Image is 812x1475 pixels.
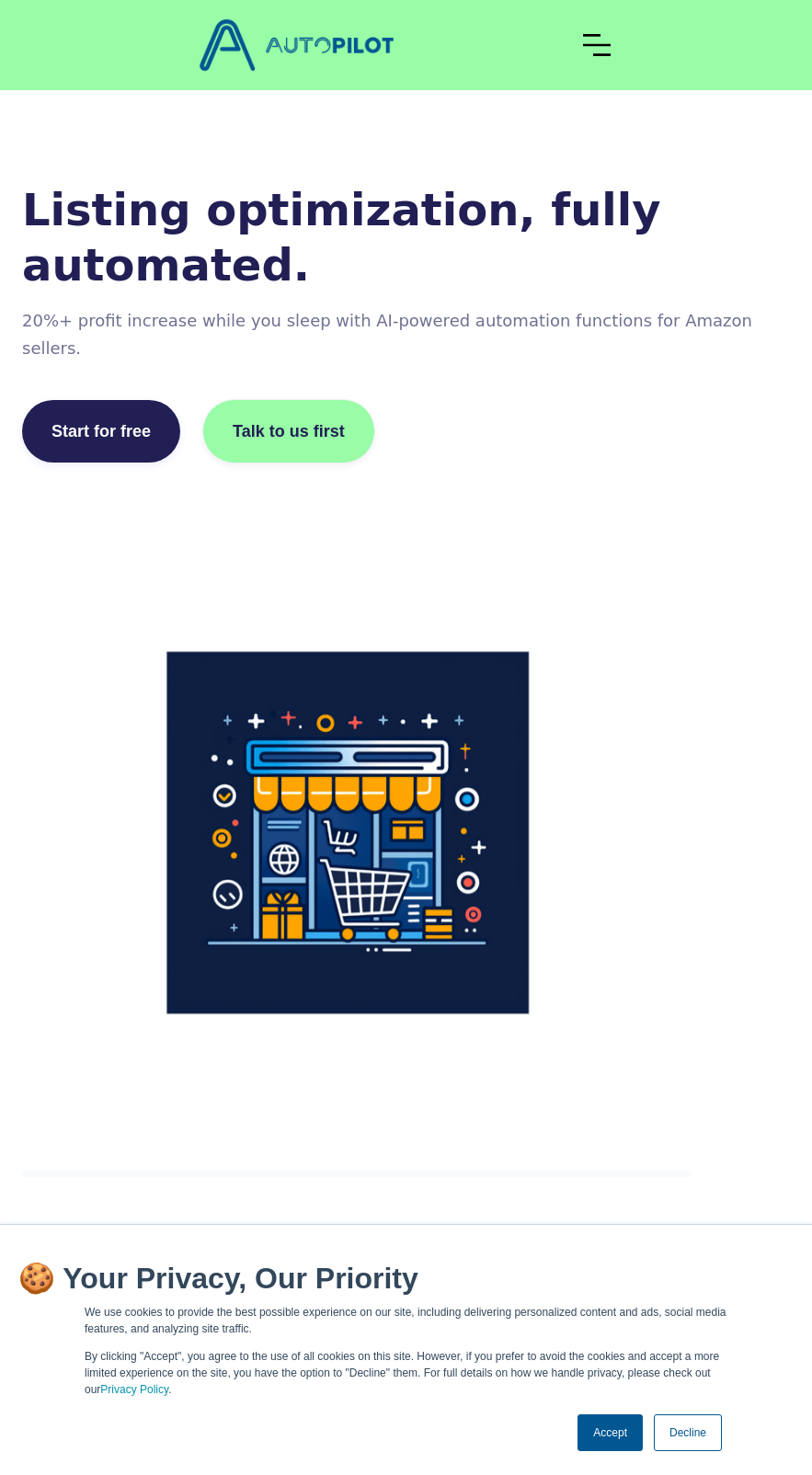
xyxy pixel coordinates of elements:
[18,1262,794,1295] h2: 🍪 Your Privacy, Our Priority
[85,1348,727,1398] p: By clicking "Accept", you agree to the use of all cookies on this site. However, if you prefer to...
[654,1414,722,1451] a: Decline
[100,1383,168,1396] a: Privacy Policy
[202,399,375,463] a: Talk to us first
[22,400,180,463] a: Start for free
[578,1414,643,1451] a: Accept
[22,182,790,292] h1: Listing optimization, fully automated.
[51,422,151,440] div: Start for free
[85,1304,727,1337] p: We use cookies to provide the best possible experience on our site, including delivering personal...
[566,17,627,74] div: menu
[22,307,790,362] p: 20%+ profit increase while you sleep with AI-powered automation functions for Amazon sellers.
[233,422,345,440] div: Talk to us first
